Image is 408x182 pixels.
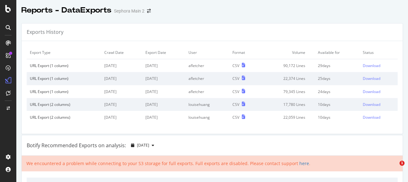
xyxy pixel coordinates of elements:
td: [DATE] [142,72,185,85]
a: Download [363,115,394,120]
td: 24 days [315,85,360,98]
td: User [185,46,229,59]
div: Botify Recommended Exports on analysis: [27,142,126,149]
div: Exports History [27,29,63,36]
div: Download [363,115,380,120]
td: afletcher [185,72,229,85]
a: Download [363,76,394,81]
div: Download [363,63,380,68]
td: 25 days [315,72,360,85]
iframe: Intercom live chat [387,161,402,176]
td: [DATE] [101,72,142,85]
td: 90,172 Lines [260,59,315,72]
div: Download [363,76,380,81]
button: [DATE] [128,140,157,150]
td: 22,374 Lines [260,72,315,85]
td: [DATE] [101,98,142,111]
div: URL Export (1 column) [30,63,98,68]
td: Volume [260,46,315,59]
div: CSV [232,115,239,120]
td: afletcher [185,59,229,72]
span: 2025 Sep. 5th [137,143,149,148]
div: URL Export (2 columns) [30,115,98,120]
span: 1 [400,161,405,166]
div: URL Export (2 columns) [30,102,98,107]
div: URL Export (1 column) [30,89,98,94]
td: [DATE] [101,85,142,98]
a: Download [363,102,394,107]
td: louisehuang [185,98,229,111]
a: Download [363,89,394,94]
a: Download [363,63,394,68]
td: 79,345 Lines [260,85,315,98]
td: 17,780 Lines [260,98,315,111]
td: [DATE] [142,59,185,72]
div: We encountered a problem while connecting to your S3 storage for full exports. Full exports are d... [26,160,310,167]
div: Download [363,89,380,94]
div: CSV [232,76,239,81]
td: 10 days [315,111,360,124]
td: Format [229,46,260,59]
td: afletcher [185,85,229,98]
td: [DATE] [142,111,185,124]
div: arrow-right-arrow-left [147,9,151,13]
td: [DATE] [101,59,142,72]
div: Download [363,102,380,107]
td: louisehuang [185,111,229,124]
div: Reports - DataExports [21,5,112,16]
div: CSV [232,63,239,68]
div: CSV [232,89,239,94]
td: 10 days [315,98,360,111]
td: Status [360,46,398,59]
td: Crawl Date [101,46,142,59]
div: CSV [232,102,239,107]
td: [DATE] [101,111,142,124]
td: 29 days [315,59,360,72]
td: [DATE] [142,98,185,111]
div: URL Export (1 column) [30,76,98,81]
td: 22,059 Lines [260,111,315,124]
td: [DATE] [142,85,185,98]
td: Export Type [27,46,101,59]
td: Available for [315,46,360,59]
a: here [299,160,309,166]
td: Export Date [142,46,185,59]
div: Sephora Main 2 [114,8,144,14]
